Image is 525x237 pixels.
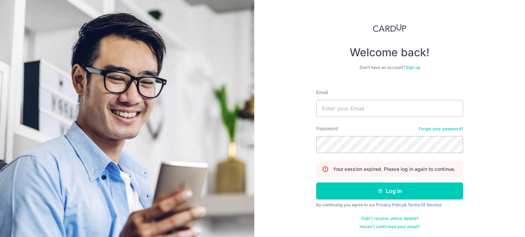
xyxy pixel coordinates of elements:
label: Password [316,125,338,132]
button: Log in [316,182,463,199]
a: Didn't receive unlock details? [361,216,418,221]
a: Forgot your password? [419,126,463,132]
a: Terms Of Service [407,202,442,207]
p: Your session expired. Please log in again to continue. [333,166,455,173]
img: CardUp Logo [373,24,406,32]
a: Privacy Policy [376,202,404,207]
a: Sign up [406,65,420,70]
div: By continuing you agree to our & [316,202,463,208]
h4: Welcome back! [316,46,463,59]
input: Enter your Email [316,100,463,117]
a: Haven't confirmed your email? [360,224,420,229]
div: Don’t have an account? [316,65,463,70]
label: Email [316,89,328,96]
